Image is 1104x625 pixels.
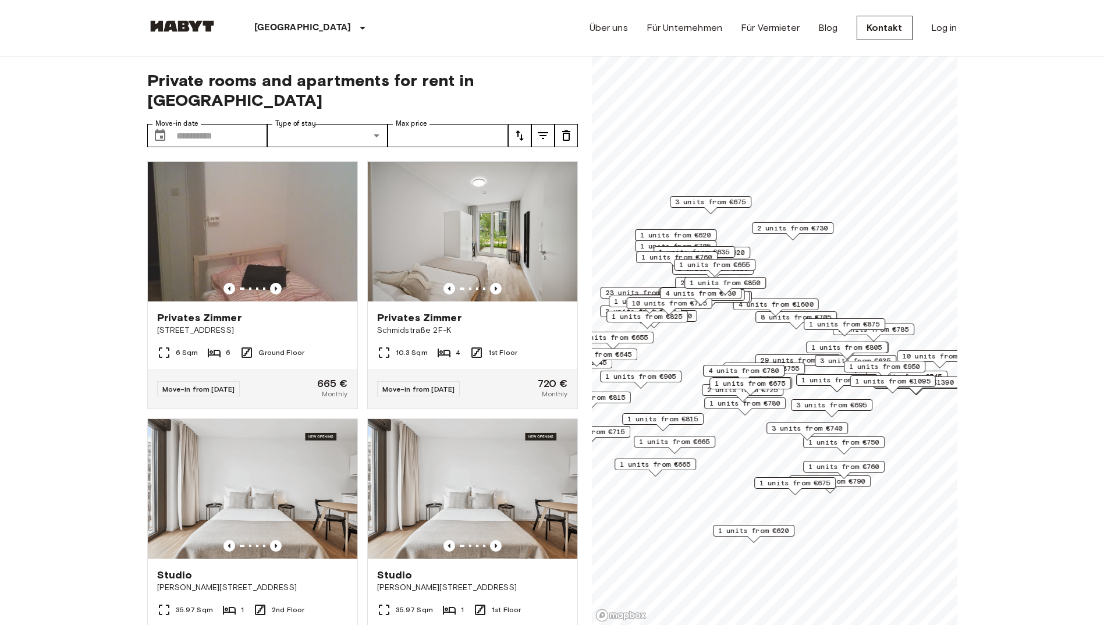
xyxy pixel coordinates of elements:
[572,332,654,350] div: Map marker
[322,389,347,399] span: Monthly
[857,16,913,40] a: Kontakt
[838,324,909,335] span: 1 units from €785
[844,361,925,379] div: Map marker
[615,459,696,477] div: Map marker
[658,288,744,306] div: Map marker
[741,21,800,35] a: Für Vermieter
[766,422,848,441] div: Map marker
[226,347,230,358] span: 6
[660,287,741,306] div: Map marker
[804,318,885,336] div: Map marker
[641,252,712,262] span: 1 units from €760
[672,263,754,281] div: Map marker
[492,605,521,615] span: 1st Floor
[538,378,568,389] span: 720 €
[490,283,502,294] button: Previous image
[270,540,282,552] button: Previous image
[542,389,567,399] span: Monthly
[600,287,686,305] div: Map marker
[815,355,896,373] div: Map marker
[866,371,947,389] div: Map marker
[639,436,710,447] span: 1 units from €665
[757,223,828,233] span: 2 units from €730
[659,247,730,257] span: 1 units from €635
[707,385,778,395] span: 2 units from €725
[704,397,786,416] div: Map marker
[616,311,691,321] span: 1 units from €1200
[148,419,357,559] img: Marketing picture of unit DE-01-490-209-001
[761,312,832,322] span: 8 units from €705
[807,342,889,360] div: Map marker
[630,294,711,312] div: Map marker
[718,525,789,536] span: 1 units from €620
[690,278,761,288] span: 1 units from €850
[396,119,427,129] label: Max price
[590,21,628,35] a: Über uns
[713,525,794,543] div: Map marker
[600,306,681,324] div: Map marker
[703,365,784,383] div: Map marker
[377,311,462,325] span: Privates Zimmer
[647,21,722,35] a: Für Unternehmen
[561,349,632,360] span: 1 units from €645
[631,298,707,308] span: 10 units from €725
[606,311,688,329] div: Map marker
[669,247,750,265] div: Map marker
[488,347,517,358] span: 1st Floor
[554,427,625,437] span: 1 units from €715
[931,21,957,35] a: Log in
[711,377,792,395] div: Map marker
[382,385,455,393] span: Move-in from [DATE]
[849,361,920,372] span: 1 units from €950
[806,342,888,360] div: Map marker
[157,325,348,336] span: [STREET_ADDRESS]
[223,540,235,552] button: Previous image
[605,287,680,298] span: 23 units from €655
[176,347,198,358] span: 6 Sqm
[708,365,779,376] span: 4 units from €780
[723,363,805,381] div: Map marker
[148,124,172,147] button: Choose date
[809,319,880,329] span: 1 units from €875
[555,124,578,147] button: tune
[796,374,878,392] div: Map marker
[820,356,891,366] span: 3 units from €635
[396,605,433,615] span: 35.97 Sqm
[620,459,691,470] span: 1 units from €665
[808,461,879,472] span: 1 units from €760
[155,119,198,129] label: Move-in date
[715,378,786,389] span: 1 units from €675
[811,342,882,353] span: 1 units from €805
[595,609,647,622] a: Mapbox logo
[668,291,750,309] div: Map marker
[396,347,428,358] span: 10.3 Sqm
[367,161,578,409] a: Marketing picture of unit DE-01-260-004-01Previous imagePrevious imagePrivates ZimmerSchmidstraße...
[902,351,977,361] span: 10 units from €645
[675,197,746,207] span: 3 units from €675
[157,582,348,594] span: [PERSON_NAME][STREET_ADDRESS]
[702,384,783,402] div: Map marker
[147,20,217,32] img: Habyt
[833,324,914,342] div: Map marker
[634,436,715,454] div: Map marker
[258,347,304,358] span: Ground Floor
[738,299,813,310] span: 4 units from €1600
[148,162,357,301] img: Marketing picture of unit DE-01-029-01M
[147,161,358,409] a: Marketing picture of unit DE-01-029-01MPrevious imagePrevious imagePrivates Zimmer[STREET_ADDRESS...
[808,437,879,448] span: 1 units from €750
[147,70,578,110] span: Private rooms and apartments for rent in [GEOGRAPHIC_DATA]
[665,288,736,299] span: 4 units from €730
[789,475,871,493] div: Map marker
[635,229,716,247] div: Map marker
[456,347,460,358] span: 4
[635,240,716,258] div: Map marker
[801,375,872,385] span: 1 units from €685
[635,295,706,306] span: 7 units from €665
[666,291,751,309] div: Map marker
[803,461,885,479] div: Map marker
[368,162,577,301] img: Marketing picture of unit DE-01-260-004-01
[157,311,242,325] span: Privates Zimmer
[878,377,953,388] span: 1 units from €1390
[674,259,755,277] div: Map marker
[577,332,648,343] span: 2 units from €655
